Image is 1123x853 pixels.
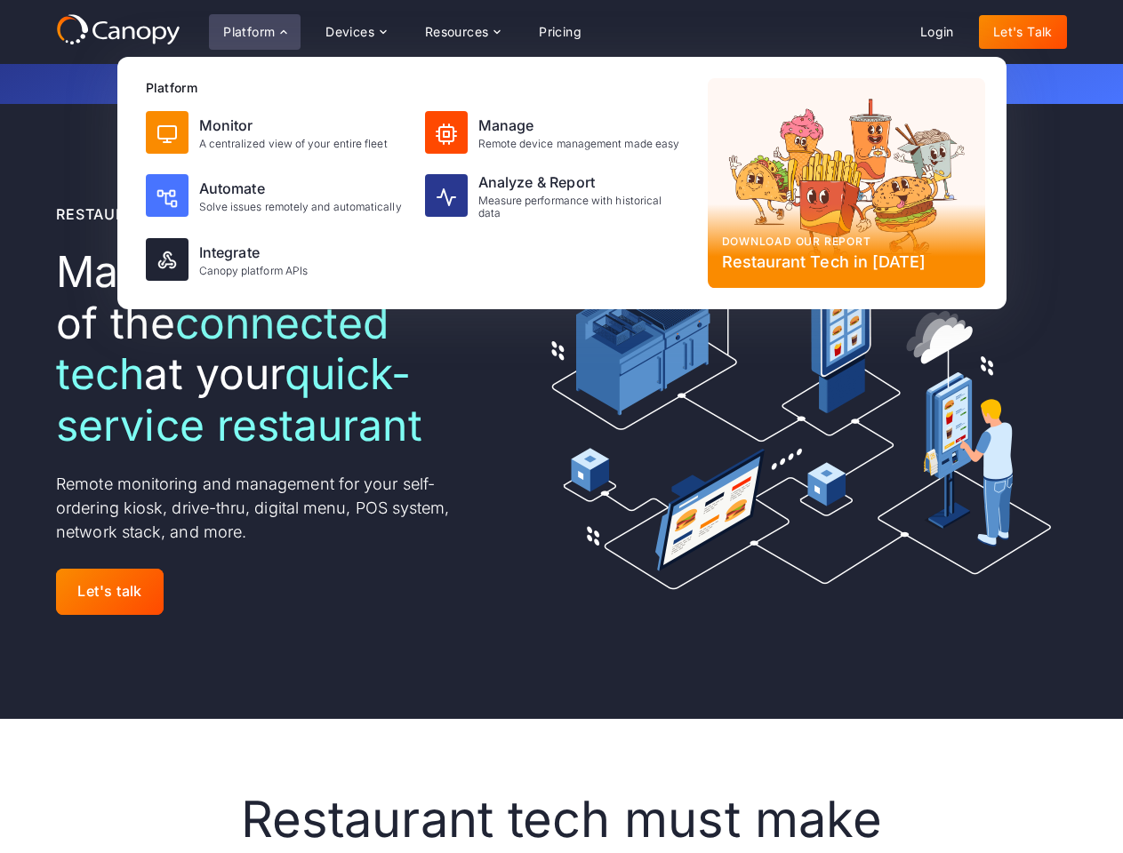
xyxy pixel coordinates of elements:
[199,115,388,136] div: Monitor
[722,234,971,250] div: Download our report
[223,26,275,38] div: Platform
[418,104,694,161] a: ManageRemote device management made easy
[117,57,1007,309] nav: Platform
[708,78,985,288] a: Download our reportRestaurant Tech in [DATE]
[56,246,483,450] h1: Maximize the value of the at your
[906,15,968,49] a: Login
[199,242,309,263] div: Integrate
[418,164,694,227] a: Analyze & ReportMeasure performance with historical data
[425,26,489,38] div: Resources
[199,178,402,199] div: Automate
[325,26,374,38] div: Devices
[139,231,414,288] a: IntegrateCanopy platform APIs
[525,15,596,49] a: Pricing
[56,203,268,225] div: Restaurant Technology
[56,569,164,614] a: Let's talk
[311,14,400,50] div: Devices
[722,250,971,274] div: Restaurant Tech in [DATE]
[56,347,421,451] em: quick-service restaurant
[199,265,309,277] div: Canopy platform APIs
[139,164,414,227] a: AutomateSolve issues remotely and automatically
[478,171,686,193] div: Analyze & Report
[478,195,686,220] div: Measure performance with historical data
[146,78,694,97] div: Platform
[478,115,680,136] div: Manage
[478,138,680,150] div: Remote device management made easy
[411,14,514,50] div: Resources
[209,14,301,50] div: Platform
[56,472,483,544] p: Remote monitoring and management for your self-ordering kiosk, drive-thru, digital menu, POS syst...
[979,15,1067,49] a: Let's Talk
[77,583,142,600] div: Let's talk
[199,201,402,213] div: Solve issues remotely and automatically
[139,104,414,161] a: MonitorA centralized view of your entire fleet
[199,138,388,150] div: A centralized view of your entire fleet
[56,297,389,401] em: connected tech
